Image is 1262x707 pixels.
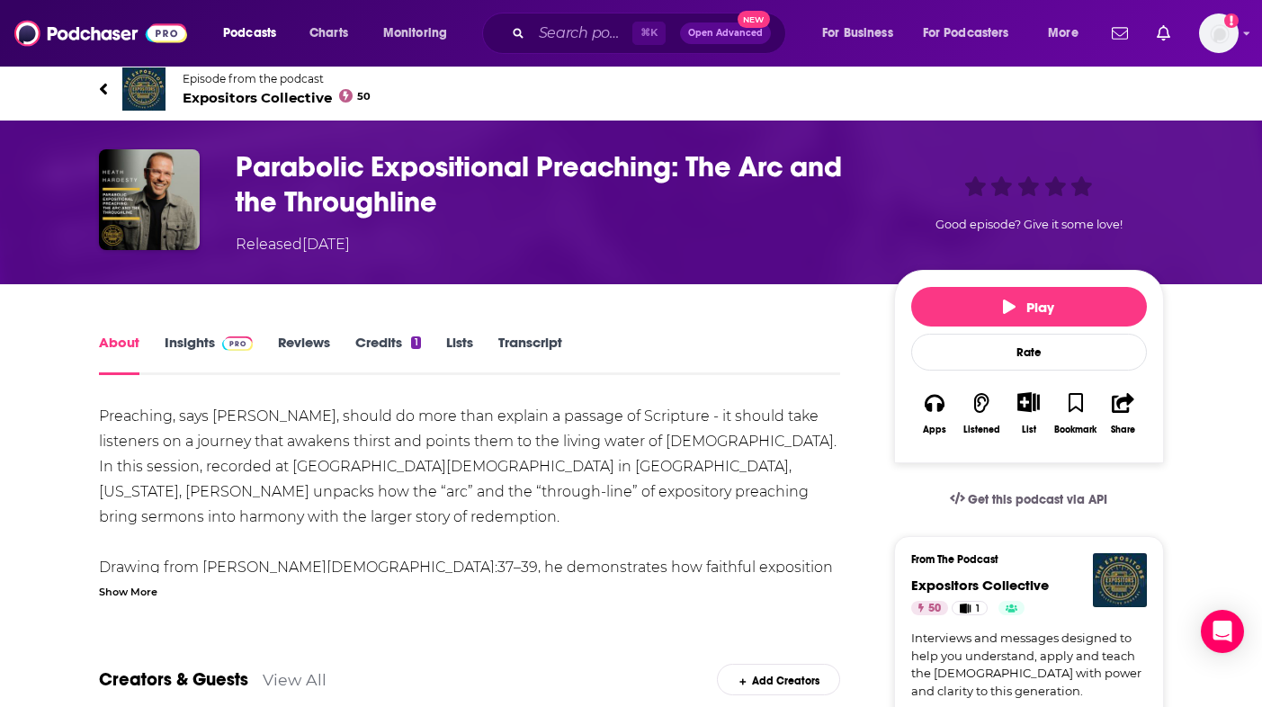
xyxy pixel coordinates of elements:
[632,22,666,45] span: ⌘ K
[688,29,763,38] span: Open Advanced
[357,93,371,101] span: 50
[99,334,139,375] a: About
[1022,424,1036,435] div: List
[122,67,166,111] img: Expositors Collective
[236,149,865,219] h1: Parabolic Expositional Preaching: The Arc and the Throughline
[928,600,941,618] span: 50
[976,600,980,618] span: 1
[911,553,1132,566] h3: From The Podcast
[532,19,632,48] input: Search podcasts, credits, & more...
[355,334,420,375] a: Credits1
[14,16,187,50] img: Podchaser - Follow, Share and Rate Podcasts
[446,334,473,375] a: Lists
[383,21,447,46] span: Monitoring
[309,21,348,46] span: Charts
[911,577,1049,594] a: Expositors Collective
[935,218,1123,231] span: Good episode? Give it some love!
[223,21,276,46] span: Podcasts
[923,21,1009,46] span: For Podcasters
[968,492,1107,507] span: Get this podcast via API
[1052,380,1099,446] button: Bookmark
[1054,425,1096,435] div: Bookmark
[911,601,948,615] a: 50
[911,287,1147,327] button: Play
[1150,18,1177,49] a: Show notifications dropdown
[911,19,1035,48] button: open menu
[1105,18,1135,49] a: Show notifications dropdown
[183,72,371,85] span: Episode from the podcast
[1199,13,1239,53] button: Show profile menu
[911,630,1147,700] a: Interviews and messages designed to help you understand, apply and teach the [DEMOGRAPHIC_DATA] w...
[411,336,420,349] div: 1
[99,149,200,250] img: Parabolic Expositional Preaching: The Arc and the Throughline
[1199,13,1239,53] span: Logged in as shcarlos
[1111,425,1135,435] div: Share
[210,19,300,48] button: open menu
[1093,553,1147,607] img: Expositors Collective
[236,234,350,255] div: Released [DATE]
[99,668,248,691] a: Creators & Guests
[1048,21,1079,46] span: More
[1005,380,1052,446] div: Show More ButtonList
[99,67,1164,111] a: Expositors CollectiveEpisode from the podcastExpositors Collective50
[1224,13,1239,28] svg: Add a profile image
[923,425,946,435] div: Apps
[165,334,254,375] a: InsightsPodchaser Pro
[1201,610,1244,653] div: Open Intercom Messenger
[952,601,987,615] a: 1
[498,334,562,375] a: Transcript
[1199,13,1239,53] img: User Profile
[1003,299,1054,316] span: Play
[222,336,254,351] img: Podchaser Pro
[1035,19,1101,48] button: open menu
[911,334,1147,371] div: Rate
[298,19,359,48] a: Charts
[738,11,770,28] span: New
[1010,392,1047,412] button: Show More Button
[911,380,958,446] button: Apps
[278,334,330,375] a: Reviews
[680,22,771,44] button: Open AdvancedNew
[371,19,470,48] button: open menu
[822,21,893,46] span: For Business
[717,664,840,695] div: Add Creators
[1099,380,1146,446] button: Share
[810,19,916,48] button: open menu
[183,89,371,106] span: Expositors Collective
[958,380,1005,446] button: Listened
[963,425,1000,435] div: Listened
[263,670,327,689] a: View All
[935,478,1123,522] a: Get this podcast via API
[499,13,803,54] div: Search podcasts, credits, & more...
